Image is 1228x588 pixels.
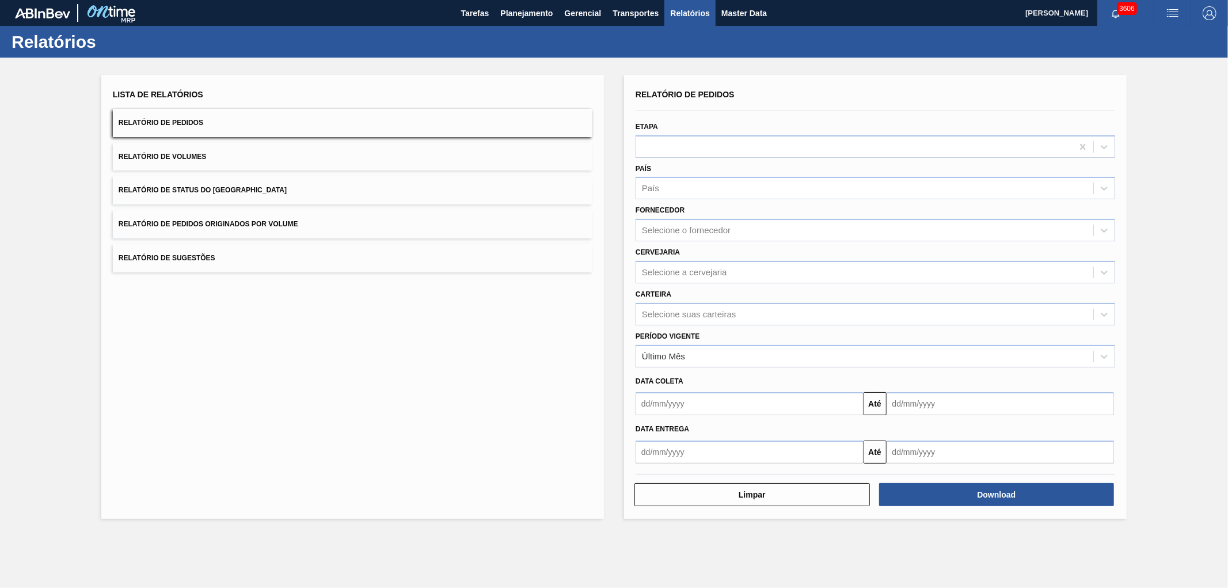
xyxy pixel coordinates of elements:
span: Relatório de Pedidos [636,90,735,99]
span: Relatórios [670,6,709,20]
button: Notificações [1097,5,1134,21]
span: Planejamento [500,6,553,20]
span: Data coleta [636,377,683,385]
span: Transportes [613,6,659,20]
h1: Relatórios [12,35,216,48]
div: Selecione a cervejaria [642,267,727,277]
button: Relatório de Pedidos [113,109,592,137]
div: País [642,184,659,194]
span: Lista de Relatórios [113,90,203,99]
span: Relatório de Pedidos [119,119,203,127]
label: Carteira [636,290,671,298]
span: Relatório de Sugestões [119,254,215,262]
label: Etapa [636,123,658,131]
span: Relatório de Volumes [119,153,206,161]
button: Relatório de Volumes [113,143,592,171]
label: País [636,165,651,173]
img: userActions [1166,6,1180,20]
input: dd/mm/yyyy [887,392,1115,415]
button: Até [864,441,887,464]
div: Selecione o fornecedor [642,226,731,236]
button: Download [879,483,1115,506]
button: Relatório de Status do [GEOGRAPHIC_DATA] [113,176,592,204]
span: Relatório de Pedidos Originados por Volume [119,220,298,228]
button: Relatório de Pedidos Originados por Volume [113,210,592,238]
span: Master Data [721,6,767,20]
label: Cervejaria [636,248,680,256]
span: Relatório de Status do [GEOGRAPHIC_DATA] [119,186,287,194]
input: dd/mm/yyyy [636,441,864,464]
span: Tarefas [461,6,489,20]
span: 3606 [1117,2,1137,15]
button: Relatório de Sugestões [113,244,592,272]
span: Data Entrega [636,425,689,433]
span: Gerencial [565,6,602,20]
div: Último Mês [642,351,685,361]
label: Período Vigente [636,332,699,340]
img: TNhmsLtSVTkK8tSr43FrP2fwEKptu5GPRR3wAAAABJRU5ErkJggg== [15,8,70,18]
label: Fornecedor [636,206,685,214]
input: dd/mm/yyyy [887,441,1115,464]
img: Logout [1203,6,1216,20]
input: dd/mm/yyyy [636,392,864,415]
button: Até [864,392,887,415]
button: Limpar [634,483,870,506]
div: Selecione suas carteiras [642,309,736,319]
